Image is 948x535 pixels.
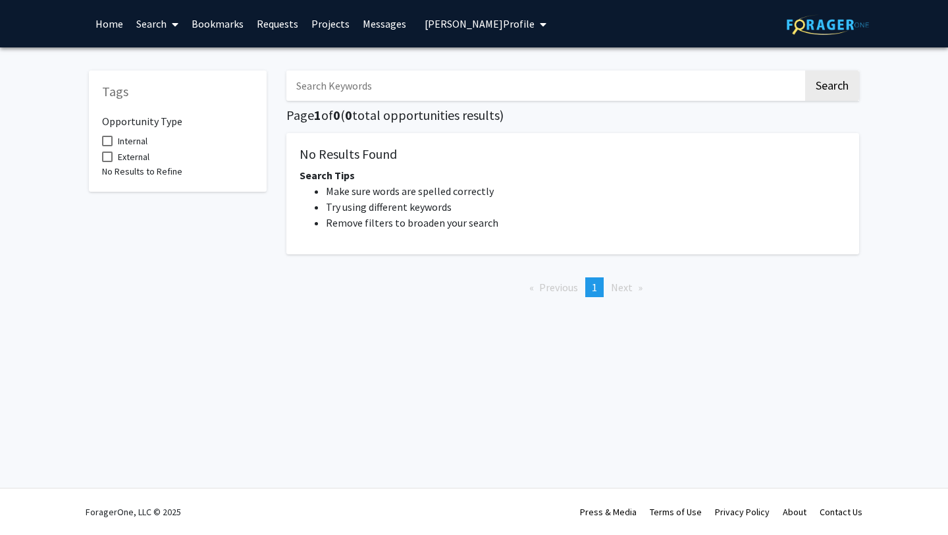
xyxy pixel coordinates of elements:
span: Internal [118,133,147,149]
a: Requests [250,1,305,47]
a: Contact Us [820,506,862,518]
li: Make sure words are spelled correctly [326,183,846,199]
span: 0 [345,107,352,123]
h5: Tags [102,84,253,99]
span: 1 [314,107,321,123]
a: Projects [305,1,356,47]
button: Search [805,70,859,101]
li: Remove filters to broaden your search [326,215,846,231]
ul: Pagination [286,277,859,297]
input: Search Keywords [286,70,803,101]
span: 1 [592,281,597,294]
h5: No Results Found [300,146,846,162]
a: Press & Media [580,506,637,518]
h6: Opportunity Type [102,105,253,128]
iframe: Chat [892,476,938,525]
a: About [783,506,806,518]
span: Previous [539,281,578,294]
div: ForagerOne, LLC © 2025 [86,489,181,535]
span: External [118,149,149,165]
a: Bookmarks [185,1,250,47]
li: Try using different keywords [326,199,846,215]
span: 0 [333,107,340,123]
span: Search Tips [300,169,355,182]
a: Terms of Use [650,506,702,518]
span: No Results to Refine [102,165,182,177]
a: Home [89,1,130,47]
img: ForagerOne Logo [787,14,869,35]
h5: Page of ( total opportunities results) [286,107,859,123]
a: Search [130,1,185,47]
a: Messages [356,1,413,47]
span: Next [611,281,633,294]
span: [PERSON_NAME] Profile [425,17,535,30]
a: Privacy Policy [715,506,770,518]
